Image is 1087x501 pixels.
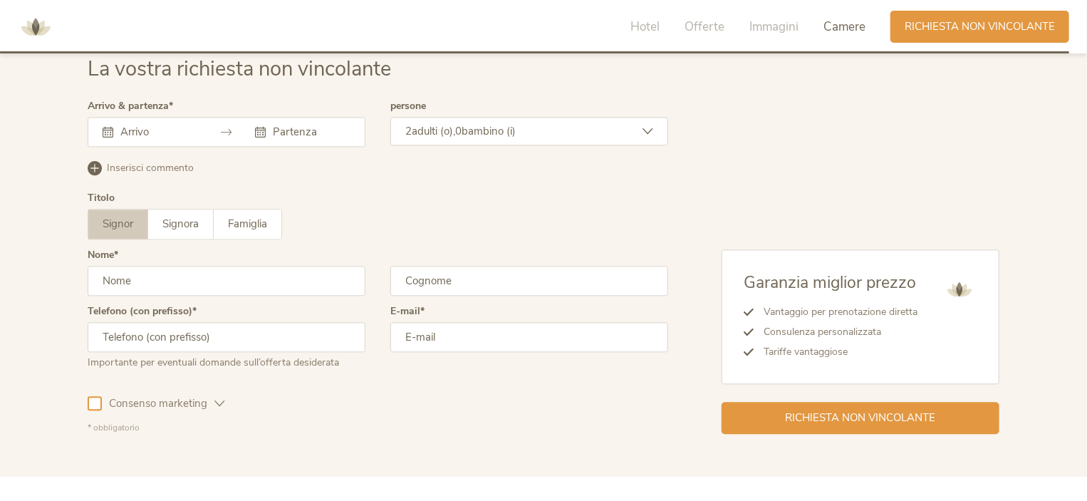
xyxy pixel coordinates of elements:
span: Signora [162,217,199,231]
span: 2 [405,124,412,138]
input: E-mail [390,322,668,352]
input: Arrivo [117,125,198,139]
input: Partenza [269,125,350,139]
span: adulti (o), [412,124,455,138]
label: E-mail [390,306,425,316]
span: Immagini [749,19,799,35]
span: Inserisci commento [107,161,194,175]
div: * obbligatorio [88,422,668,434]
label: persone [390,101,426,111]
span: Richiesta non vincolante [786,410,936,425]
span: Garanzia miglior prezzo [744,272,916,294]
label: Nome [88,250,118,260]
span: Signor [103,217,133,231]
img: AMONTI & LUNARIS Wellnessresort [14,6,57,48]
img: AMONTI & LUNARIS Wellnessresort [942,272,977,307]
span: Offerte [685,19,724,35]
span: Camere [823,19,865,35]
span: bambino (i) [462,124,516,138]
div: Titolo [88,193,115,203]
li: Consulenza personalizzata [754,322,917,342]
span: Famiglia [228,217,267,231]
span: La vostra richiesta non vincolante [88,55,391,83]
input: Nome [88,266,365,296]
span: Hotel [630,19,660,35]
input: Telefono (con prefisso) [88,322,365,352]
div: Importante per eventuali domande sull’offerta desiderata [88,352,365,370]
li: Tariffe vantaggiose [754,342,917,362]
li: Vantaggio per prenotazione diretta [754,302,917,322]
span: 0 [455,124,462,138]
input: Cognome [390,266,668,296]
span: Richiesta non vincolante [905,19,1055,34]
span: Consenso marketing [102,396,214,411]
a: AMONTI & LUNARIS Wellnessresort [14,21,57,31]
label: Arrivo & partenza [88,101,173,111]
label: Telefono (con prefisso) [88,306,197,316]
